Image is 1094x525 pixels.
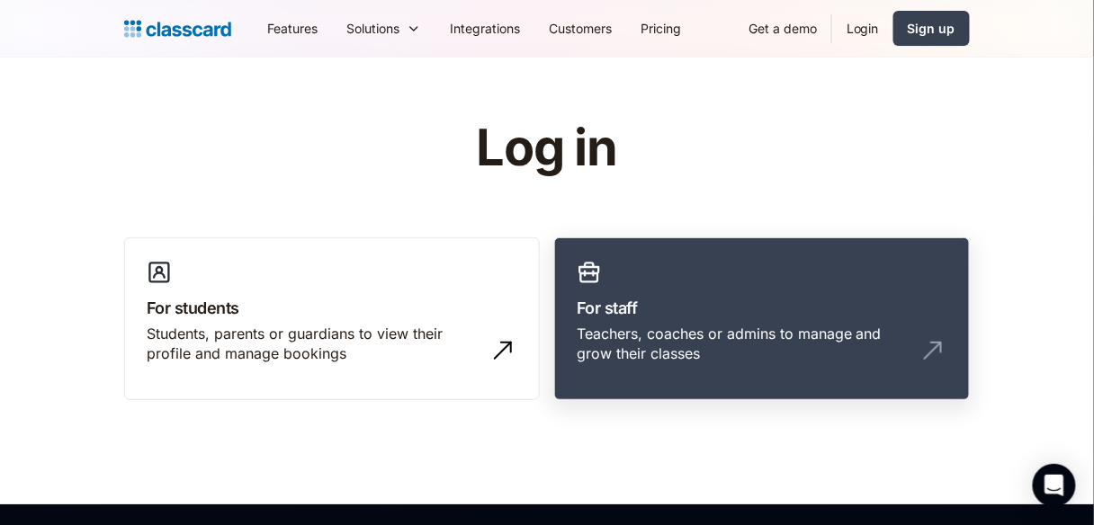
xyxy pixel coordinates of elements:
a: Customers [534,8,626,49]
h3: For students [147,296,517,320]
div: Solutions [332,8,435,49]
div: Students, parents or guardians to view their profile and manage bookings [147,324,481,364]
a: For studentsStudents, parents or guardians to view their profile and manage bookings [124,237,540,401]
a: Features [253,8,332,49]
div: Teachers, coaches or admins to manage and grow their classes [577,324,911,364]
a: Integrations [435,8,534,49]
div: Solutions [346,19,399,38]
div: Sign up [908,19,955,38]
a: Get a demo [734,8,831,49]
a: For staffTeachers, coaches or admins to manage and grow their classes [554,237,970,401]
div: Open Intercom Messenger [1033,464,1076,507]
h3: For staff [577,296,947,320]
a: home [124,16,231,41]
a: Sign up [893,11,970,46]
a: Pricing [626,8,695,49]
a: Login [832,8,893,49]
h1: Log in [262,120,833,176]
